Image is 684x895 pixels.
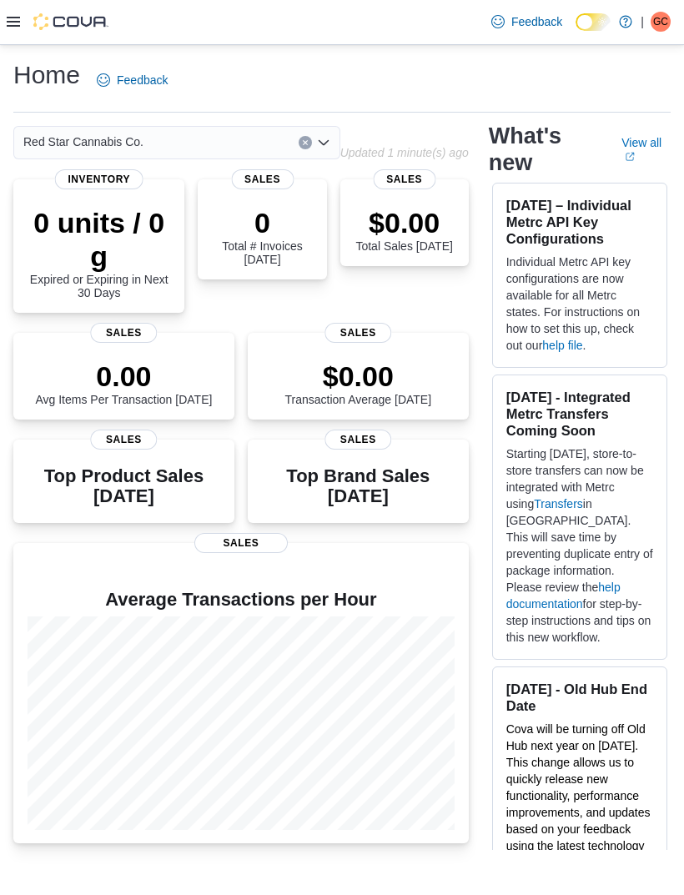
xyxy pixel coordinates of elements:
span: Sales [91,323,157,343]
p: Individual Metrc API key configurations are now available for all Metrc states. For instructions ... [506,254,653,354]
button: Clear input [299,136,312,149]
span: Cova will be turning off Old Hub next year on [DATE]. This change allows us to quickly release ne... [506,722,651,886]
span: Sales [325,323,391,343]
svg: External link [625,152,635,162]
p: 0.00 [35,360,212,393]
p: 0 [211,206,313,239]
div: Transaction Average [DATE] [284,360,431,406]
span: Sales [373,169,435,189]
span: Inventory [54,169,143,189]
p: Starting [DATE], store-to-store transfers can now be integrated with Metrc using in [GEOGRAPHIC_D... [506,445,653,646]
div: Total # Invoices [DATE] [211,206,313,266]
p: | [641,12,644,32]
span: Feedback [511,13,562,30]
p: $0.00 [355,206,452,239]
div: Avg Items Per Transaction [DATE] [35,360,212,406]
span: GC [653,12,668,32]
h3: [DATE] - Integrated Metrc Transfers Coming Soon [506,389,653,439]
span: Dark Mode [576,31,576,32]
img: Cova [33,13,108,30]
span: Red Star Cannabis Co. [23,132,143,152]
p: $0.00 [284,360,431,393]
button: Open list of options [317,136,330,149]
div: Gianfranco Catalano [651,12,671,32]
a: Feedback [485,5,569,38]
a: help file [542,339,582,352]
p: 0 units / 0 g [27,206,171,273]
span: Sales [194,533,288,553]
h1: Home [13,58,80,92]
h3: Top Product Sales [DATE] [27,466,221,506]
h2: What's new [489,123,601,176]
span: Sales [91,430,157,450]
h4: Average Transactions per Hour [27,590,455,610]
h3: [DATE] - Old Hub End Date [506,681,653,714]
p: Updated 1 minute(s) ago [340,146,469,159]
a: Feedback [90,63,174,97]
div: Total Sales [DATE] [355,206,452,253]
span: Sales [325,430,391,450]
h3: Top Brand Sales [DATE] [261,466,455,506]
span: Feedback [117,72,168,88]
h3: [DATE] – Individual Metrc API Key Configurations [506,197,653,247]
span: Sales [231,169,294,189]
a: Transfers [534,497,583,510]
input: Dark Mode [576,13,611,31]
a: View allExternal link [621,136,671,163]
div: Expired or Expiring in Next 30 Days [27,206,171,299]
a: help documentation [506,581,621,611]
